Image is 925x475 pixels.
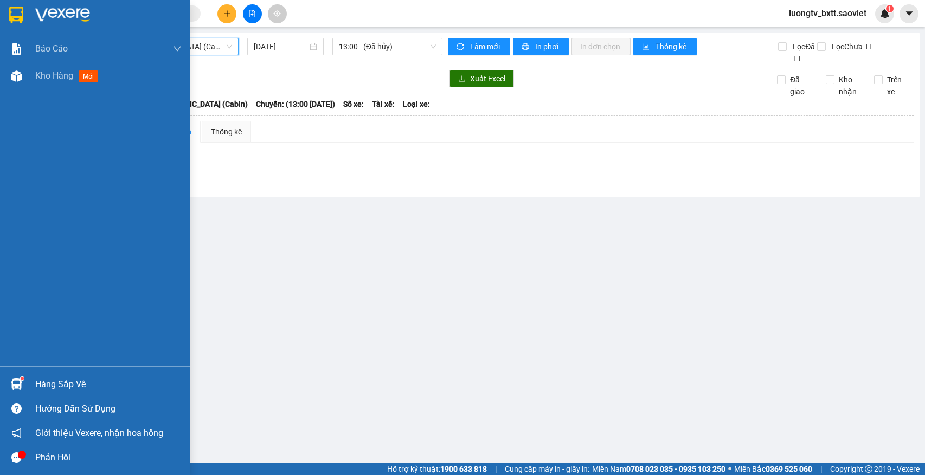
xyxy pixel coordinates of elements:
span: Cung cấp máy in - giấy in: [505,463,589,475]
span: Lọc Chưa TT [827,41,875,53]
span: file-add [248,10,256,17]
img: warehouse-icon [11,70,22,82]
button: printerIn phơi [513,38,569,55]
span: message [11,452,22,463]
sup: 1 [21,377,24,380]
span: Kho nhận [834,74,866,98]
span: Giới thiệu Vexere, nhận hoa hồng [35,426,163,440]
span: In phơi [535,41,560,53]
span: | [495,463,497,475]
span: Làm mới [470,41,502,53]
strong: 0708 023 035 - 0935 103 250 [626,465,725,473]
button: syncLàm mới [448,38,510,55]
button: caret-down [900,4,918,23]
span: caret-down [904,9,914,18]
span: Chuyến: (13:00 [DATE]) [256,98,335,110]
img: warehouse-icon [11,378,22,390]
span: Loại xe: [403,98,430,110]
span: down [173,44,182,53]
span: 1 [888,5,891,12]
span: bar-chart [642,43,651,52]
span: question-circle [11,403,22,414]
span: Miền Nam [592,463,725,475]
span: Thống kê [656,41,688,53]
span: Tài xế: [372,98,395,110]
span: printer [522,43,531,52]
button: aim [268,4,287,23]
div: Hướng dẫn sử dụng [35,401,182,417]
button: file-add [243,4,262,23]
div: Thống kê [211,126,242,138]
span: notification [11,428,22,438]
input: 15/09/2025 [254,41,307,53]
button: downloadXuất Excel [449,70,514,87]
span: Miền Bắc [734,463,812,475]
strong: 1900 633 818 [440,465,487,473]
strong: 0369 525 060 [766,465,812,473]
button: In đơn chọn [571,38,631,55]
div: Hàng sắp về [35,376,182,393]
span: Số xe: [343,98,364,110]
span: Lọc Đã TT [788,41,817,65]
span: mới [79,70,98,82]
span: Báo cáo [35,42,68,55]
span: aim [273,10,281,17]
span: Kho hàng [35,70,73,81]
span: 13:00 - (Đã hủy) [339,38,436,55]
span: copyright [865,465,872,473]
span: ⚪️ [728,467,731,471]
span: luongtv_bxtt.saoviet [780,7,875,20]
span: sync [457,43,466,52]
img: icon-new-feature [880,9,890,18]
img: logo-vxr [9,7,23,23]
button: bar-chartThống kê [633,38,697,55]
span: Đã giao [786,74,817,98]
sup: 1 [886,5,894,12]
img: solution-icon [11,43,22,55]
button: plus [217,4,236,23]
span: Hỗ trợ kỹ thuật: [387,463,487,475]
span: | [820,463,822,475]
div: Phản hồi [35,450,182,466]
span: plus [223,10,231,17]
span: Trên xe [883,74,914,98]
